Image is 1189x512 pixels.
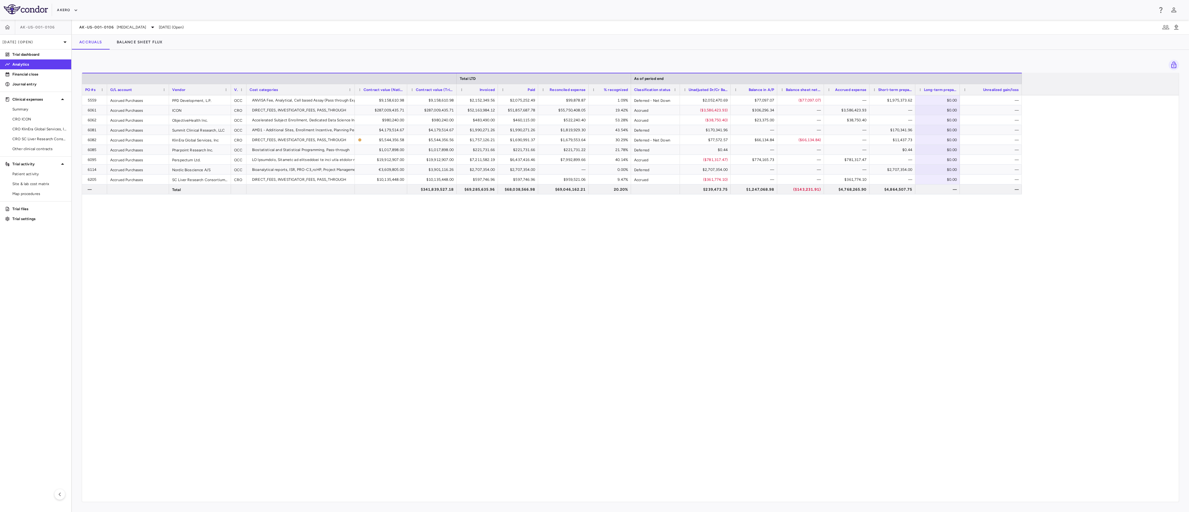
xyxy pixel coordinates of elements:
[231,145,246,154] div: OCC
[875,95,912,105] div: $1,975,373.62
[169,175,231,184] div: SC Liver Research Consortium LLC
[107,135,169,145] div: Accrued Purchases
[783,184,821,194] div: ($143,231.91)
[631,115,680,125] div: Accrued
[72,35,109,50] button: Accruals
[231,175,246,184] div: CRO
[462,105,495,115] div: $52,163,984.12
[462,184,495,194] div: $69,285,635.96
[783,175,821,184] div: —
[544,145,586,155] div: $221,731.22
[79,25,114,30] span: AK-US-001-0106
[231,155,246,164] div: OCC
[544,105,586,115] div: $55,750,408.05
[231,95,246,105] div: OCC
[107,155,169,164] div: Accrued Purchases
[231,115,246,125] div: OCC
[252,95,1039,105] div: ANVISA Fee, Analytical, Cell based Assay (Pass through Expense), Cell maintenance, Characterizati...
[503,184,535,194] div: $68,038,566.98
[631,105,680,115] div: Accrued
[875,175,912,184] div: —
[686,145,728,155] div: $0.44
[364,88,404,92] span: Contract value (Native)
[594,125,628,135] div: 43.54%
[544,165,586,175] div: —
[107,125,169,135] div: Accrued Purchases
[736,95,774,105] div: $77,097.07
[234,88,238,92] span: Vendor type
[460,76,476,81] span: Total LTD
[12,62,66,67] p: Analytics
[462,125,495,135] div: $1,990,271.26
[921,125,957,135] div: $0.00
[20,25,55,30] span: AK-US-001-0106
[88,184,104,194] div: —
[594,95,628,105] div: 1.09%
[544,125,586,135] div: $1,819,929.30
[159,24,184,30] span: [DATE] (Open)
[88,155,104,165] div: 6095
[550,88,586,92] span: Reconciled expense
[462,145,495,155] div: $221,731.66
[686,175,728,184] div: ($361,774.10)
[503,175,535,184] div: $597,746.96
[965,105,1019,115] div: —
[544,135,586,145] div: $1,679,553.64
[830,115,866,125] div: $38,750.40
[360,165,404,175] div: €3,609,805.00
[107,105,169,115] div: Accrued Purchases
[2,39,61,45] p: [DATE] (Open)
[783,155,821,165] div: —
[88,165,104,175] div: 6114
[965,95,1019,105] div: —
[503,155,535,165] div: $6,437,416.46
[107,95,169,105] div: Accrued Purchases
[875,155,912,165] div: —
[921,105,957,115] div: $0.00
[544,115,586,125] div: $522,240.40
[503,145,535,155] div: $221,731.66
[169,95,231,105] div: PPD Development, L.P.
[736,105,774,115] div: $306,296.34
[686,155,728,165] div: ($781,317.47)
[631,135,680,145] div: Deferred - Net Down
[686,165,728,175] div: $2,707,354.00
[107,115,169,125] div: Accrued Purchases
[12,206,66,212] p: Trial files
[965,145,1019,155] div: —
[172,88,185,92] span: Vendor
[965,115,1019,125] div: —
[594,184,628,194] div: 20.20%
[88,135,104,145] div: 6082
[921,165,957,175] div: $0.00
[252,105,352,115] div: DIRECT_FEES, INVESTIGATOR_FEES, PASS_THROUGH
[783,135,821,145] div: ($66,134.84)
[736,155,774,165] div: $774,165.73
[965,155,1019,165] div: —
[783,145,821,155] div: —
[921,155,957,165] div: $0.00
[594,115,628,125] div: 53.28%
[875,165,912,175] div: $2,707,354.00
[875,145,912,155] div: $0.44
[965,125,1019,135] div: —
[252,175,352,184] div: DIRECT_FEES, INVESTIGATOR_FEES, PASS_THROUGH
[12,191,66,197] span: Map procedures
[360,95,404,105] div: $9,158,610.98
[965,184,1019,194] div: —
[360,155,404,165] div: $19,912,907.00
[413,135,454,145] div: $5,544,356.56
[169,135,231,145] div: KlinEra Global Services, Inc
[169,105,231,115] div: ICON
[835,88,866,92] span: Accrued expense
[12,106,66,112] span: Summary
[85,88,96,92] span: PO #s
[921,175,957,184] div: $0.00
[783,115,821,125] div: —
[250,88,278,92] span: Cost categories
[686,135,728,145] div: $77,572.57
[109,35,170,50] button: Balance Sheet Flux
[12,81,66,87] p: Journal entry
[736,115,774,125] div: $23,375.00
[830,125,866,135] div: —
